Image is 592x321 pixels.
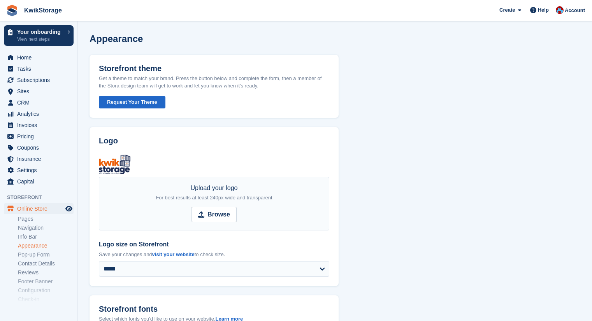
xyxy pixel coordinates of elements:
[17,36,63,43] p: View next steps
[17,154,64,164] span: Insurance
[18,278,74,285] a: Footer Banner
[17,97,64,108] span: CRM
[4,154,74,164] a: menu
[17,176,64,187] span: Capital
[4,165,74,176] a: menu
[99,136,329,145] h2: Logo
[7,194,77,201] span: Storefront
[556,6,564,14] img: Georgie Harkus-Hodgson
[18,260,74,267] a: Contact Details
[99,251,329,258] p: Save your changes and to check size.
[17,131,64,142] span: Pricing
[499,6,515,14] span: Create
[99,240,329,249] label: Logo size on Storefront
[17,63,64,74] span: Tasks
[4,25,74,46] a: Your onboarding View next steps
[4,97,74,108] a: menu
[18,296,74,303] a: Check-in
[18,269,74,276] a: Reviews
[152,251,195,257] a: visit your website
[99,96,165,109] button: Request Your Theme
[18,287,74,294] a: Configuration
[17,52,64,63] span: Home
[6,5,18,16] img: stora-icon-8386f47178a22dfd0bd8f6a31ec36ba5ce8667c1dd55bd0f319d3a0aa187defe.svg
[17,203,64,214] span: Online Store
[4,86,74,97] a: menu
[156,183,272,202] div: Upload your logo
[17,120,64,131] span: Invoices
[17,86,64,97] span: Sites
[99,305,158,314] h2: Storefront fonts
[18,251,74,258] a: Pop-up Form
[207,210,230,219] strong: Browse
[565,7,585,14] span: Account
[21,4,65,17] a: KwikStorage
[17,108,64,119] span: Analytics
[18,242,74,249] a: Appearance
[18,215,74,223] a: Pages
[99,75,329,90] p: Get a theme to match your brand. Press the button below and complete the form, then a member of t...
[156,195,272,201] span: For best results at least 240px wide and transparent
[4,131,74,142] a: menu
[538,6,549,14] span: Help
[18,233,74,241] a: Info Bar
[4,52,74,63] a: menu
[4,120,74,131] a: menu
[4,75,74,85] a: menu
[4,108,74,119] a: menu
[4,203,74,214] a: menu
[64,204,74,213] a: Preview store
[99,64,162,73] h2: Storefront theme
[17,29,63,35] p: Your onboarding
[4,142,74,153] a: menu
[4,63,74,74] a: menu
[17,75,64,85] span: Subscriptions
[90,33,143,44] h1: Appearance
[191,207,237,222] input: Browse
[99,155,130,174] img: Kwik%20Storage%20MASTER%20LOGO%20CMYK.png
[18,224,74,232] a: Navigation
[17,165,64,176] span: Settings
[4,176,74,187] a: menu
[17,142,64,153] span: Coupons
